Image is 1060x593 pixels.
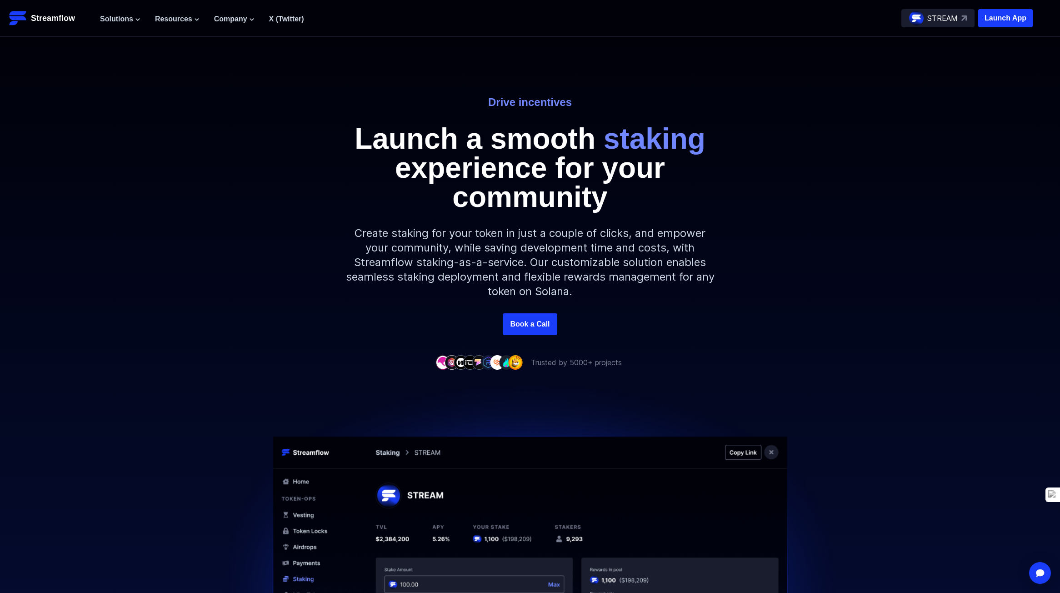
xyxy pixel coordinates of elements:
[927,13,958,24] p: STREAM
[472,355,486,369] img: company-5
[463,355,477,369] img: company-4
[325,124,735,211] p: Launch a smooth experience for your community
[454,355,468,369] img: company-3
[909,11,924,25] img: streamflow-logo-circle.png
[214,14,247,25] span: Company
[508,355,523,369] img: company-9
[31,12,75,25] p: Streamflow
[499,355,514,369] img: company-8
[961,15,967,21] img: top-right-arrow.svg
[604,122,705,155] span: staking
[269,15,304,23] a: X (Twitter)
[335,211,725,313] p: Create staking for your token in just a couple of clicks, and empower your community, while savin...
[435,355,450,369] img: company-1
[9,9,27,27] img: Streamflow Logo
[278,95,782,110] p: Drive incentives
[100,14,133,25] span: Solutions
[978,9,1033,27] button: Launch App
[214,14,255,25] button: Company
[1029,562,1051,584] div: Open Intercom Messenger
[531,357,622,368] p: Trusted by 5000+ projects
[9,9,91,27] a: Streamflow
[155,14,192,25] span: Resources
[503,313,557,335] a: Book a Call
[481,355,495,369] img: company-6
[490,355,505,369] img: company-7
[901,9,975,27] a: STREAM
[445,355,459,369] img: company-2
[100,14,140,25] button: Solutions
[155,14,200,25] button: Resources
